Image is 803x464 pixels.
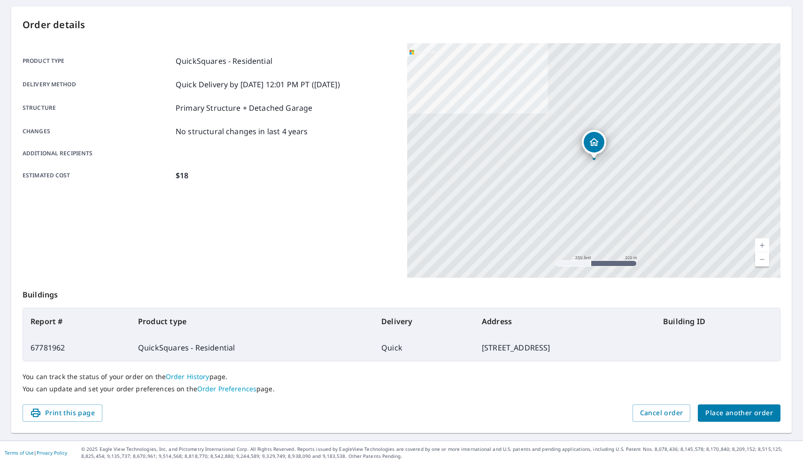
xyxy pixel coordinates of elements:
[176,126,308,137] p: No structural changes in last 4 years
[23,55,172,67] p: Product type
[176,102,312,114] p: Primary Structure + Detached Garage
[23,335,131,361] td: 67781962
[176,55,272,67] p: QuickSquares - Residential
[633,404,691,422] button: Cancel order
[582,130,606,159] div: Dropped pin, building 1, Residential property, 975 Saltwater Cir Saint Augustine, FL 32080
[474,335,656,361] td: [STREET_ADDRESS]
[30,407,95,419] span: Print this page
[374,335,474,361] td: Quick
[131,308,374,335] th: Product type
[5,449,34,456] a: Terms of Use
[131,335,374,361] td: QuickSquares - Residential
[5,450,67,456] p: |
[374,308,474,335] th: Delivery
[705,407,773,419] span: Place another order
[197,384,256,393] a: Order Preferences
[176,170,188,181] p: $18
[23,170,172,181] p: Estimated cost
[23,102,172,114] p: Structure
[166,372,209,381] a: Order History
[474,308,656,335] th: Address
[23,18,780,32] p: Order details
[23,126,172,137] p: Changes
[656,308,780,335] th: Building ID
[37,449,67,456] a: Privacy Policy
[23,149,172,158] p: Additional recipients
[640,407,683,419] span: Cancel order
[23,404,102,422] button: Print this page
[755,252,769,266] a: Current Level 17, Zoom Out
[755,238,769,252] a: Current Level 17, Zoom In
[23,385,780,393] p: You can update and set your order preferences on the page.
[698,404,780,422] button: Place another order
[176,79,340,90] p: Quick Delivery by [DATE] 12:01 PM PT ([DATE])
[81,446,798,460] p: © 2025 Eagle View Technologies, Inc. and Pictometry International Corp. All Rights Reserved. Repo...
[23,373,780,381] p: You can track the status of your order on the page.
[23,278,780,308] p: Buildings
[23,308,131,335] th: Report #
[23,79,172,90] p: Delivery method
